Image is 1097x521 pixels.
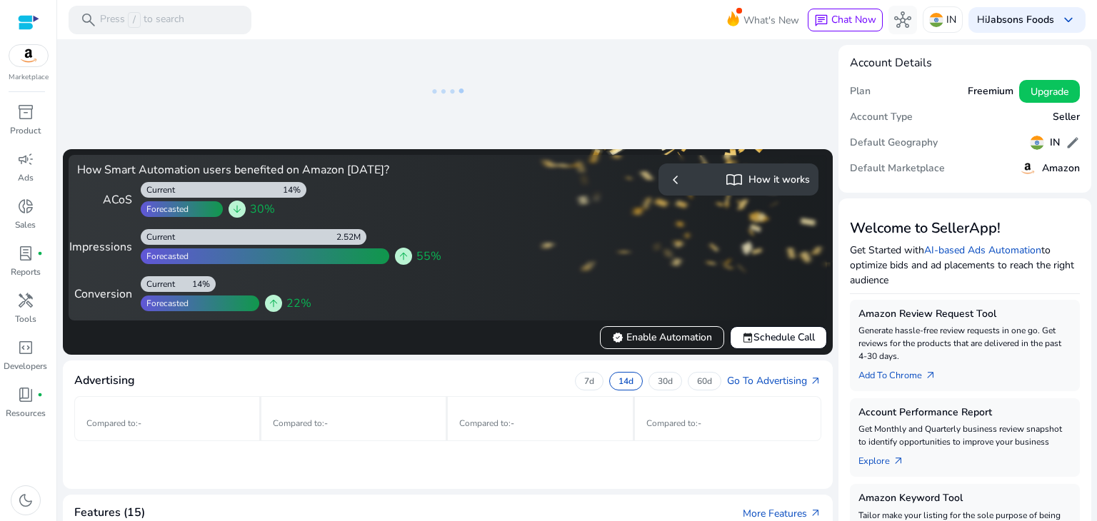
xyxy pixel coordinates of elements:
span: campaign [17,151,34,168]
span: Chat Now [831,13,876,26]
div: Current [141,184,175,196]
span: code_blocks [17,339,34,356]
h5: Default Marketplace [850,163,945,175]
div: Conversion [77,285,132,303]
div: Forecasted [141,251,189,262]
span: handyman [17,292,34,309]
span: arrow_outward [810,375,821,387]
h5: Amazon Keyword Tool [858,492,1071,505]
button: verifiedEnable Automation [600,326,724,349]
span: inventory_2 [17,103,34,121]
span: search [80,11,97,29]
span: 55% [416,248,441,265]
span: fiber_manual_record [37,251,43,256]
p: 7d [584,375,594,387]
div: Forecasted [141,203,189,215]
p: Tools [15,313,36,325]
p: Compared to : [459,417,621,430]
span: donut_small [17,198,34,215]
span: edit [1066,136,1080,150]
p: 60d [697,375,712,387]
p: Hi [977,15,1054,25]
h5: Seller [1053,111,1080,123]
p: Ads [18,171,34,184]
span: dark_mode [17,492,34,509]
a: More Featuresarrow_outward [743,506,821,521]
p: Compared to : [646,417,810,430]
span: arrow_upward [268,298,279,309]
div: Current [141,231,175,243]
span: - [138,418,141,429]
a: AI-based Ads Automation [924,243,1041,257]
p: Reports [11,265,41,278]
span: import_contacts [726,171,743,188]
p: Compared to : [86,417,248,430]
span: 22% [286,295,311,312]
div: Current [141,278,175,290]
span: fiber_manual_record [37,392,43,398]
span: arrow_downward [231,203,243,215]
span: / [128,12,141,28]
span: Upgrade [1031,84,1068,99]
div: 14% [192,278,216,290]
a: Explorearrow_outward [858,448,916,468]
span: lab_profile [17,245,34,262]
div: Forecasted [141,298,189,309]
span: Enable Automation [612,330,712,345]
div: Impressions [77,238,132,256]
p: Press to search [100,12,184,28]
span: chat [814,14,828,28]
h4: Advertising [74,374,135,388]
h5: Default Geography [850,137,938,149]
span: chevron_left [667,171,684,188]
p: Get Started with to optimize bids and ad placements to reach the right audience [850,243,1080,288]
h5: Amazon [1042,163,1080,175]
p: IN [946,7,956,32]
span: 30% [250,201,275,218]
h3: Welcome to SellerApp! [850,220,1080,237]
p: Compared to : [273,417,435,430]
b: Jabsons Foods [987,13,1054,26]
span: book_4 [17,386,34,403]
p: 30d [658,375,673,387]
span: - [698,418,701,429]
h4: Features (15) [74,506,145,520]
button: chatChat Now [808,9,883,31]
span: - [324,418,328,429]
img: in.svg [1030,136,1044,150]
h5: IN [1050,137,1060,149]
p: Generate hassle-free review requests in one go. Get reviews for the products that are delivered i... [858,324,1071,363]
h5: Plan [850,86,871,98]
a: Go To Advertisingarrow_outward [727,373,821,388]
span: - [511,418,514,429]
h4: How Smart Automation users benefited on Amazon [DATE]? [77,163,442,177]
img: amazon.svg [9,45,48,66]
span: arrow_outward [893,455,904,467]
span: arrow_outward [925,370,936,381]
h5: Account Type [850,111,913,123]
div: 14% [283,184,306,196]
p: 14d [618,375,633,387]
span: hub [894,11,911,29]
span: event [742,332,753,343]
span: verified [612,332,623,343]
p: Get Monthly and Quarterly business review snapshot to identify opportunities to improve your busi... [858,423,1071,448]
p: Developers [4,360,47,373]
a: Add To Chrome [858,363,948,383]
span: Schedule Call [742,330,815,345]
h4: Account Details [850,56,932,70]
p: Sales [15,218,36,231]
span: keyboard_arrow_down [1060,11,1077,29]
div: 2.52M [336,231,366,243]
span: arrow_outward [810,507,821,519]
h5: How it works [748,174,810,186]
p: Marketplace [9,72,49,83]
h5: Amazon Review Request Tool [858,308,1071,320]
div: ACoS [77,191,132,208]
img: in.svg [929,13,943,27]
h5: Account Performance Report [858,407,1071,419]
p: Resources [6,407,46,420]
span: arrow_upward [398,251,409,262]
button: eventSchedule Call [730,326,827,349]
button: Upgrade [1019,80,1080,103]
